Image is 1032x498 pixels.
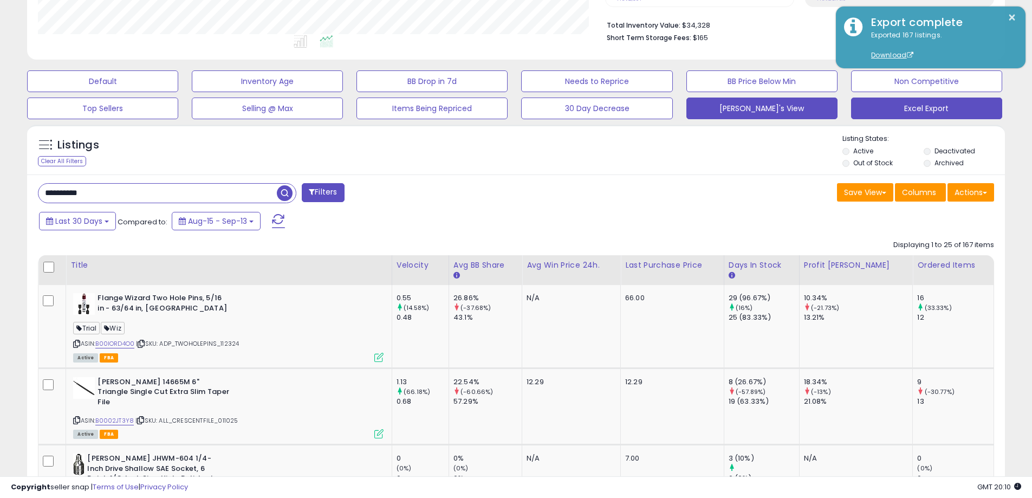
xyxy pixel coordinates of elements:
button: Save View [837,183,893,202]
button: Aug-15 - Sep-13 [172,212,261,230]
button: 30 Day Decrease [521,98,672,119]
b: Short Term Storage Fees: [607,33,691,42]
div: ASIN: [73,293,383,361]
small: Days In Stock. [729,271,735,281]
div: Avg Win Price 24h. [527,260,616,271]
div: Velocity [397,260,444,271]
span: 2025-10-14 20:10 GMT [977,482,1021,492]
div: 8 (26.67%) [729,377,799,387]
button: BB Drop in 7d [356,70,508,92]
span: FBA [100,353,118,363]
small: (14.58%) [404,303,429,312]
span: Columns [902,187,936,198]
small: (33.33%) [925,303,952,312]
div: 22.54% [453,377,522,387]
div: Displaying 1 to 25 of 167 items [893,240,994,250]
div: 12 [917,313,994,322]
button: Items Being Repriced [356,98,508,119]
div: 66.00 [625,293,716,303]
button: Excel Export [851,98,1002,119]
span: | SKU: ADP_TWOHOLEPINS_112324 [136,339,239,348]
b: Flange Wizard Two Hole Pins, 5/16 in - 63/64 in, [GEOGRAPHIC_DATA] [98,293,229,316]
small: (16%) [736,303,753,312]
label: Deactivated [934,146,975,156]
small: Avg BB Share. [453,271,460,281]
div: 12.29 [527,377,612,387]
small: (-37.68%) [460,303,491,312]
img: 21VvxR9IDiL._SL40_.jpg [73,293,95,315]
span: $165 [693,33,708,43]
button: Selling @ Max [192,98,343,119]
div: Title [70,260,387,271]
button: Default [27,70,178,92]
div: Exported 167 listings. [863,30,1017,61]
span: Wiz [101,322,125,334]
div: 0.48 [397,313,449,322]
li: $34,328 [607,18,986,31]
img: 31OvUZXamQL._SL40_.jpg [73,454,85,475]
div: 13.21% [804,313,913,322]
div: seller snap | | [11,482,188,493]
div: N/A [527,454,612,463]
strong: Copyright [11,482,50,492]
button: Inventory Age [192,70,343,92]
span: Aug-15 - Sep-13 [188,216,247,227]
b: Total Inventory Value: [607,21,680,30]
span: Compared to: [118,217,167,227]
span: | SKU: ALL_CRESCENTFILE_011025 [135,416,238,425]
a: B0002JT3Y8 [95,416,134,425]
button: [PERSON_NAME]'s View [686,98,838,119]
div: 21.08% [804,397,913,406]
small: (-57.89%) [736,387,765,396]
button: × [1008,11,1016,24]
button: Top Sellers [27,98,178,119]
a: Download [871,50,913,60]
small: (0%) [397,464,412,473]
small: (0%) [917,464,932,473]
button: Filters [302,183,344,202]
button: Last 30 Days [39,212,116,230]
span: All listings currently available for purchase on Amazon [73,430,98,439]
div: Export complete [863,15,1017,30]
a: B00IORD4O0 [95,339,134,348]
div: 0.55 [397,293,449,303]
div: Profit [PERSON_NAME] [804,260,908,271]
label: Archived [934,158,964,167]
span: Trial [73,322,100,334]
button: BB Price Below Min [686,70,838,92]
button: Non Competitive [851,70,1002,92]
label: Out of Stock [853,158,893,167]
div: 0 [397,454,449,463]
div: 16 [917,293,994,303]
div: 43.1% [453,313,522,322]
div: 7.00 [625,454,716,463]
div: 0% [453,454,522,463]
div: ASIN: [73,377,383,437]
div: 0.68 [397,397,449,406]
div: 12.29 [625,377,716,387]
div: Ordered Items [917,260,989,271]
div: Last Purchase Price [625,260,719,271]
small: (66.18%) [404,387,430,396]
a: Terms of Use [93,482,139,492]
div: 3 (10%) [729,454,799,463]
img: 214FHuTI8tL._SL40_.jpg [73,377,95,399]
div: 57.29% [453,397,522,406]
div: Clear All Filters [38,156,86,166]
small: (-21.73%) [811,303,839,312]
div: N/A [804,454,905,463]
small: (-13%) [811,387,831,396]
div: 10.34% [804,293,913,303]
span: Last 30 Days [55,216,102,227]
div: Avg BB Share [453,260,517,271]
p: Listing States: [842,134,1005,144]
span: FBA [100,430,118,439]
small: (-60.66%) [460,387,493,396]
div: 9 [917,377,994,387]
div: 19 (63.33%) [729,397,799,406]
label: Active [853,146,873,156]
div: Days In Stock [729,260,795,271]
button: Needs to Reprice [521,70,672,92]
div: 26.86% [453,293,522,303]
div: 1.13 [397,377,449,387]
